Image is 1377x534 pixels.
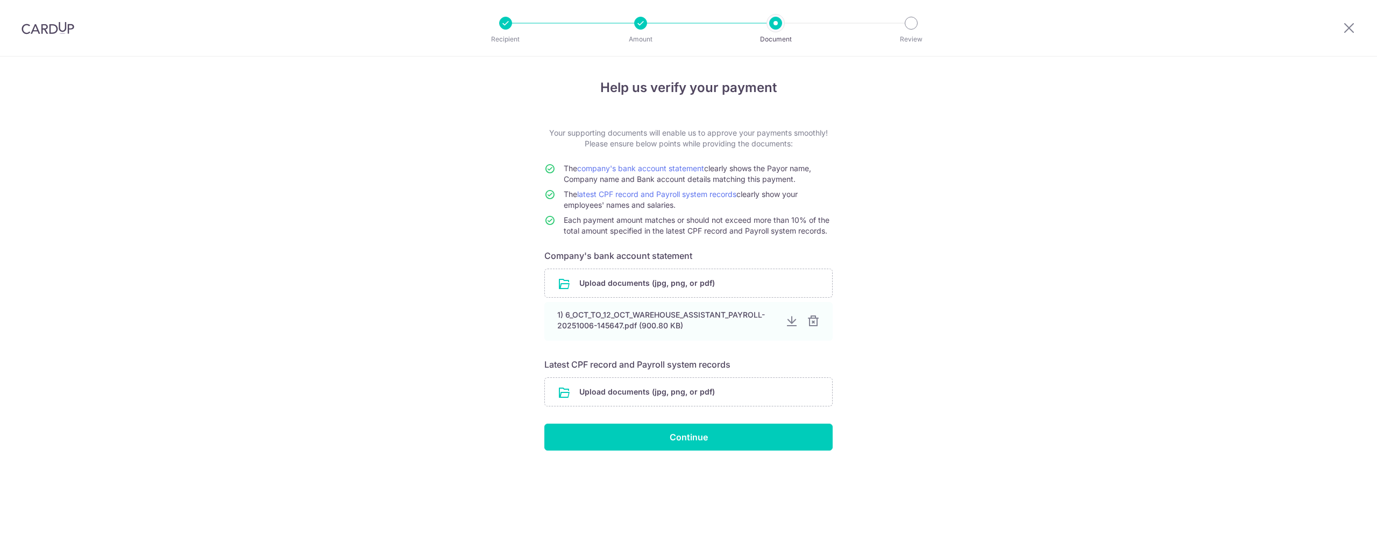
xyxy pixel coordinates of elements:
a: company's bank account statement [577,164,704,173]
p: Amount [601,34,680,45]
span: The clearly shows the Payor name, Company name and Bank account details matching this payment. [564,164,811,184]
input: Continue [544,424,833,451]
h6: Latest CPF record and Payroll system records [544,358,833,371]
a: latest CPF record and Payroll system records [577,189,736,199]
h6: Company's bank account statement [544,249,833,262]
div: Upload documents (jpg, png, or pdf) [544,269,833,298]
p: Recipient [466,34,545,45]
div: Upload documents (jpg, png, or pdf) [544,377,833,406]
span: The clearly show your employees' names and salaries. [564,189,798,209]
img: CardUp [22,22,74,34]
p: Document [736,34,815,45]
p: Review [871,34,951,45]
div: 1) 6_OCT_TO_12_OCT_WAREHOUSE_ASSISTANT_PAYROLL-20251006-145647.pdf (900.80 KB) [557,310,777,331]
p: Your supporting documents will enable us to approve your payments smoothly! Please ensure below p... [544,128,833,149]
h4: Help us verify your payment [544,78,833,97]
span: Each payment amount matches or should not exceed more than 10% of the total amount specified in t... [564,215,829,235]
